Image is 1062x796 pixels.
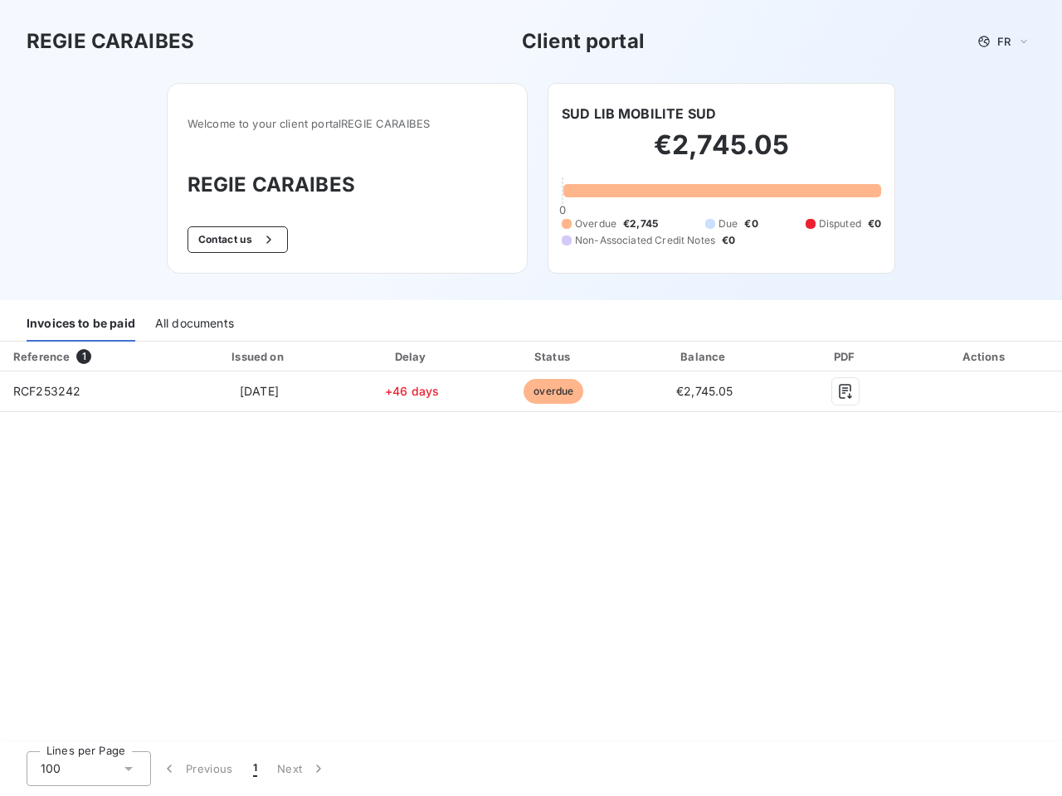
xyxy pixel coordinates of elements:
span: 100 [41,760,61,777]
div: Issued on [179,348,339,365]
span: 1 [76,349,91,364]
span: 0 [559,203,566,216]
h3: REGIE CARAIBES [188,170,507,200]
h3: REGIE CARAIBES [27,27,194,56]
span: €2,745 [623,216,658,231]
span: Due [719,216,738,231]
span: Overdue [575,216,616,231]
div: PDF [787,348,904,365]
div: Delay [346,348,478,365]
span: €2,745.05 [676,384,733,398]
div: Status [485,348,622,365]
span: Welcome to your client portal REGIE CARAIBES [188,117,507,130]
span: +46 days [385,384,439,398]
span: €0 [868,216,881,231]
span: €0 [744,216,758,231]
button: Previous [151,751,243,786]
div: Invoices to be paid [27,307,135,342]
span: FR [997,35,1011,48]
span: €0 [722,233,735,248]
div: Reference [13,350,70,363]
div: Actions [911,348,1059,365]
div: All documents [155,307,234,342]
h6: SUD LIB MOBILITE SUD [562,104,716,124]
span: [DATE] [240,384,279,398]
span: 1 [253,760,257,777]
h2: €2,745.05 [562,129,881,178]
button: 1 [243,751,267,786]
span: Disputed [819,216,861,231]
button: Contact us [188,226,288,253]
span: overdue [524,379,583,404]
span: RCF253242 [13,384,80,398]
span: Non-Associated Credit Notes [575,233,715,248]
button: Next [267,751,337,786]
h3: Client portal [522,27,645,56]
div: Balance [630,348,781,365]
